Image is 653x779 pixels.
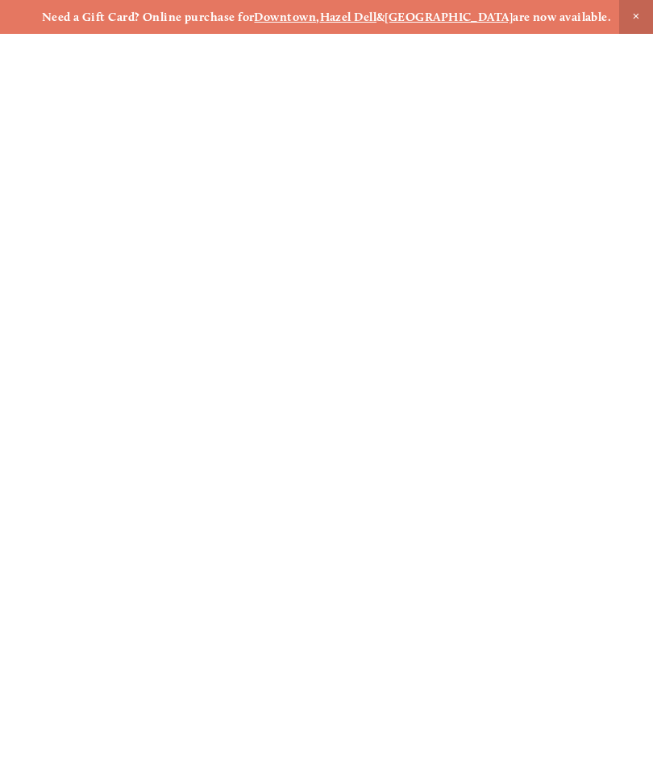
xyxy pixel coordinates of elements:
[385,10,513,24] a: [GEOGRAPHIC_DATA]
[42,10,255,24] strong: Need a Gift Card? Online purchase for
[254,10,316,24] a: Downtown
[376,10,385,24] strong: &
[316,10,319,24] strong: ,
[513,10,611,24] strong: are now available.
[320,10,377,24] a: Hazel Dell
